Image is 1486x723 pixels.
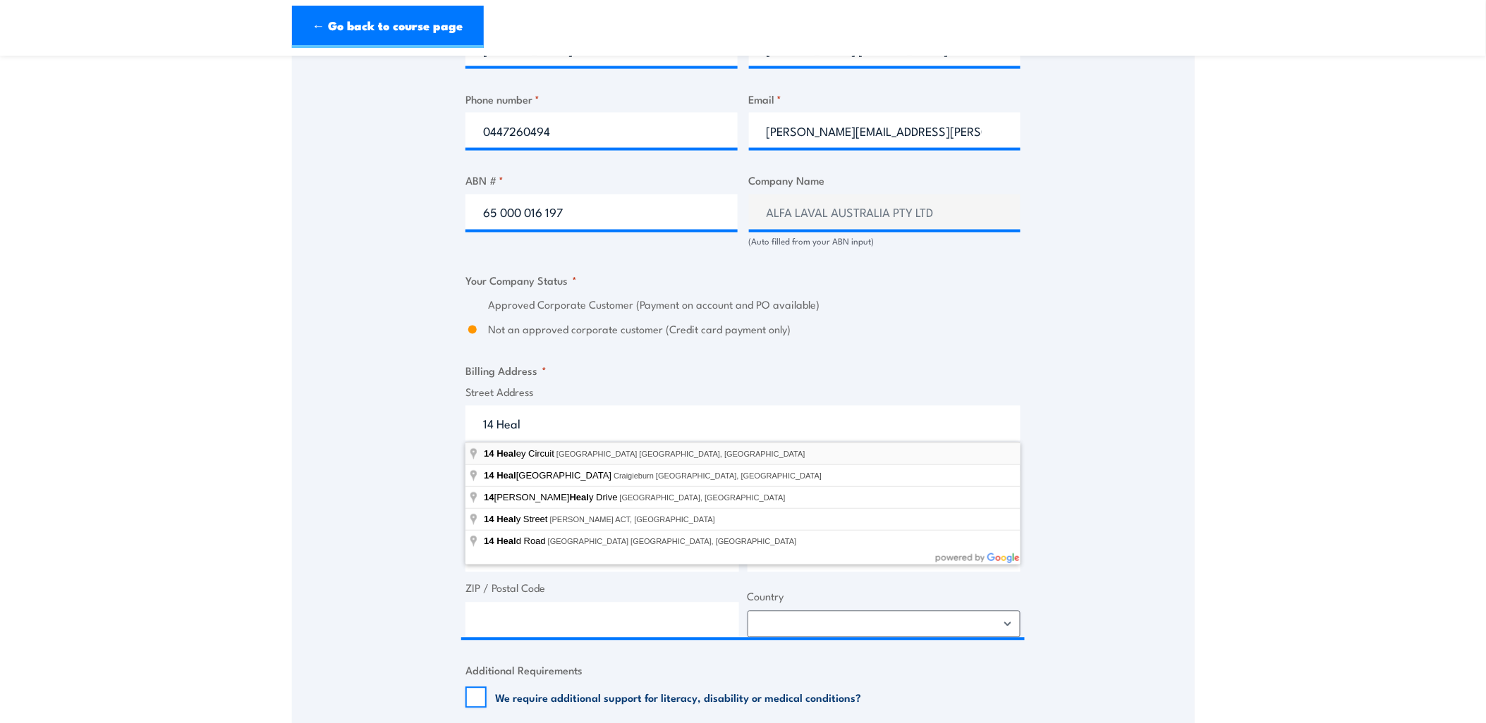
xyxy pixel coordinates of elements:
span: ey Circuit [484,448,556,459]
span: Heal [497,514,516,524]
span: Heal [570,492,589,502]
label: ABN # [465,173,738,189]
span: [GEOGRAPHIC_DATA] [GEOGRAPHIC_DATA], [GEOGRAPHIC_DATA] [556,450,805,458]
span: Craigieburn [GEOGRAPHIC_DATA], [GEOGRAPHIC_DATA] [614,471,822,480]
legend: Your Company Status [465,273,577,289]
span: Heal [497,470,516,481]
span: [GEOGRAPHIC_DATA] [GEOGRAPHIC_DATA], [GEOGRAPHIC_DATA] [548,537,797,545]
label: We require additional support for literacy, disability or medical conditions? [495,691,861,705]
label: ZIP / Postal Code [465,581,739,597]
input: Enter a location [465,406,1021,441]
legend: Billing Address [465,363,547,379]
span: [PERSON_NAME] ACT, [GEOGRAPHIC_DATA] [550,515,715,524]
span: d Road [484,536,547,546]
a: ← Go back to course page [292,6,484,48]
label: Not an approved corporate customer (Credit card payment only) [488,322,1021,338]
span: 14 [484,470,494,481]
label: Email [749,91,1021,107]
span: 14 [484,492,494,502]
label: Country [748,589,1021,605]
label: Phone number [465,91,738,107]
legend: Additional Requirements [465,662,583,679]
span: Heal [497,536,516,546]
label: Approved Corporate Customer (Payment on account and PO available) [488,297,1021,314]
label: Street Address [465,385,1021,401]
span: 14 [484,514,494,524]
span: [PERSON_NAME] y Drive [484,492,619,502]
label: Company Name [749,173,1021,189]
span: Heal [497,448,516,459]
span: 14 [484,448,494,459]
span: y Street [484,514,549,524]
span: [GEOGRAPHIC_DATA], [GEOGRAPHIC_DATA] [620,493,786,502]
span: [GEOGRAPHIC_DATA] [484,470,614,481]
div: (Auto filled from your ABN input) [749,235,1021,249]
span: 14 [484,536,494,546]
